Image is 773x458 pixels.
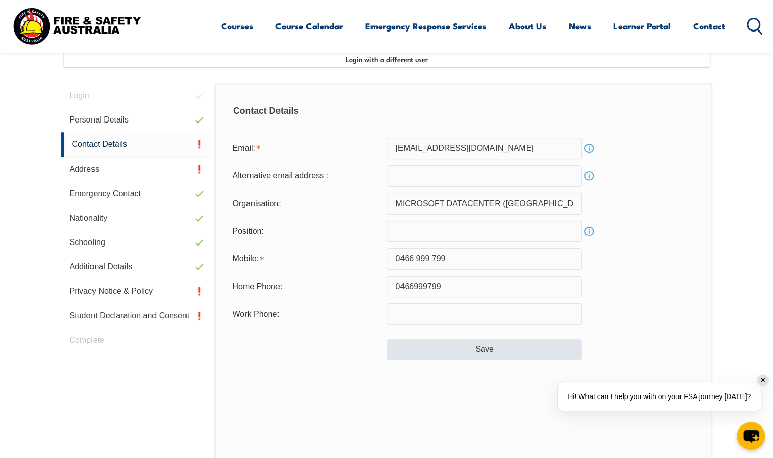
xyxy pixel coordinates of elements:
input: Mobile numbers must be numeric, 10 characters and contain no spaces. [387,248,582,269]
div: Mobile is required. [224,249,387,268]
a: News [569,13,591,40]
a: Personal Details [61,108,210,132]
button: chat-button [737,422,765,450]
div: Alternative email address : [224,166,387,186]
div: Contact Details [224,99,702,124]
a: About Us [509,13,546,40]
a: Student Declaration and Consent [61,303,210,328]
a: Nationality [61,206,210,230]
a: Courses [221,13,253,40]
a: Learner Portal [613,13,671,40]
div: Home Phone: [224,277,387,296]
a: Info [582,224,596,238]
div: Work Phone: [224,304,387,324]
a: Emergency Contact [61,181,210,206]
div: Position: [224,222,387,241]
input: Phone numbers must be numeric, 10 characters and contain no spaces. [387,303,582,325]
button: Save [387,339,582,359]
input: Phone numbers must be numeric, 10 characters and contain no spaces. [387,276,582,297]
div: Hi! What can I help you with on your FSA journey [DATE]? [558,382,761,411]
div: ✕ [757,375,768,386]
a: Course Calendar [275,13,343,40]
a: Info [582,169,596,183]
a: Info [582,141,596,156]
div: Email is required. [224,139,387,158]
a: Emergency Response Services [365,13,486,40]
a: Privacy Notice & Policy [61,279,210,303]
span: Login with a different user [346,55,428,63]
a: Contact Details [61,132,210,157]
a: Schooling [61,230,210,255]
div: Organisation: [224,194,387,213]
a: Additional Details [61,255,210,279]
a: Contact [693,13,725,40]
a: Address [61,157,210,181]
